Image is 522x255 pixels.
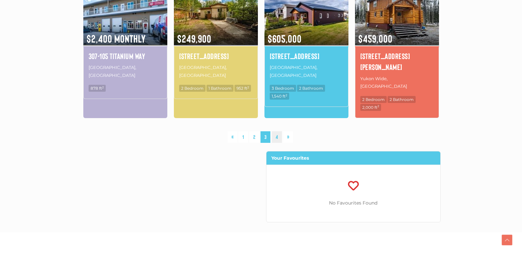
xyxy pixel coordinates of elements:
span: $605,000 [264,24,348,46]
span: 1 Bathroom [206,85,234,92]
sup: 2 [247,85,249,89]
p: [GEOGRAPHIC_DATA], [GEOGRAPHIC_DATA] [89,63,162,80]
a: [STREET_ADDRESS][PERSON_NAME] [360,50,434,73]
p: No Favourites Found [266,199,440,207]
span: $2,400 Monthly [83,24,167,46]
a: 2 [249,131,259,143]
span: 2,000 ft [360,104,381,111]
span: $459,000 [355,24,439,46]
a: [STREET_ADDRESS] [270,50,343,62]
sup: 2 [377,104,379,108]
span: 3 Bedroom [270,85,296,92]
span: 2 Bathroom [297,85,325,92]
p: [GEOGRAPHIC_DATA], [GEOGRAPHIC_DATA] [179,63,253,80]
a: » [283,131,293,143]
p: [GEOGRAPHIC_DATA], [GEOGRAPHIC_DATA] [270,63,343,80]
span: 2 Bedroom [360,96,387,103]
span: 2 Bedroom [179,85,206,92]
sup: 2 [286,93,287,97]
a: 4 [272,131,282,143]
a: 1 [238,131,248,143]
sup: 2 [102,85,104,89]
strong: Your Favourites [271,155,309,161]
span: 2 Bathroom [388,96,416,103]
span: 952 ft [234,85,251,92]
span: 1,540 ft [270,93,289,100]
span: 3 [261,131,270,143]
a: [STREET_ADDRESS] [179,50,253,62]
p: Yukon Wide, [GEOGRAPHIC_DATA] [360,74,434,91]
span: $249,900 [174,24,258,46]
a: « [228,131,237,143]
a: 307-105 Titanium Way [89,50,162,62]
span: 878 ft [89,85,106,92]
